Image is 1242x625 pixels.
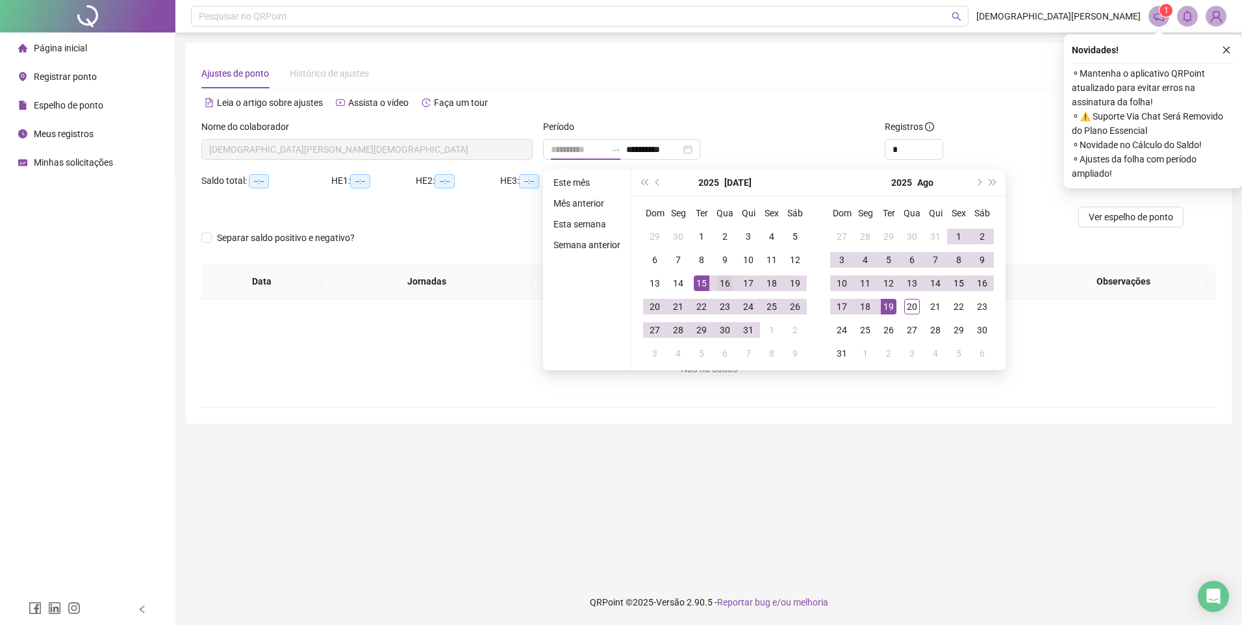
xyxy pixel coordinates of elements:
[249,174,269,188] span: --:--
[68,602,81,615] span: instagram
[881,299,896,314] div: 19
[830,248,854,272] td: 2025-08-03
[1164,6,1169,15] span: 1
[1206,6,1226,26] img: 86133
[670,299,686,314] div: 21
[830,225,854,248] td: 2025-07-27
[900,295,924,318] td: 2025-08-20
[666,201,690,225] th: Seg
[656,597,685,607] span: Versão
[741,252,756,268] div: 10
[1041,264,1206,300] th: Observações
[290,68,369,79] span: Histórico de ajustes
[643,248,666,272] td: 2025-07-06
[951,275,967,291] div: 15
[877,295,900,318] td: 2025-08-19
[854,225,877,248] td: 2025-07-28
[881,229,896,244] div: 29
[647,322,663,338] div: 27
[741,229,756,244] div: 3
[34,157,113,168] span: Minhas solicitações
[713,201,737,225] th: Qua
[713,342,737,365] td: 2025-08-06
[877,248,900,272] td: 2025-08-05
[1182,10,1193,22] span: bell
[1072,43,1119,57] span: Novidades !
[760,318,783,342] td: 2025-08-01
[331,173,416,188] div: HE 1:
[666,225,690,248] td: 2025-06-30
[670,275,686,291] div: 14
[690,318,713,342] td: 2025-07-29
[690,248,713,272] td: 2025-07-08
[1160,4,1172,17] sup: 1
[690,201,713,225] th: Ter
[764,229,779,244] div: 4
[924,201,947,225] th: Qui
[947,201,970,225] th: Sex
[1089,210,1173,224] span: Ver espelho de ponto
[830,201,854,225] th: Dom
[643,272,666,295] td: 2025-07-13
[643,225,666,248] td: 2025-06-29
[857,322,873,338] div: 25
[34,71,97,82] span: Registrar ponto
[917,170,933,196] button: month panel
[29,602,42,615] span: facebook
[904,229,920,244] div: 30
[854,295,877,318] td: 2025-08-18
[34,43,87,53] span: Página inicial
[877,272,900,295] td: 2025-08-12
[830,272,854,295] td: 2025-08-10
[1072,152,1234,181] span: ⚬ Ajustes da folha com período ampliado!
[201,173,331,188] div: Saldo total:
[904,322,920,338] div: 27
[531,264,661,300] th: Entrada 1
[830,342,854,365] td: 2025-08-31
[670,252,686,268] div: 7
[18,158,27,167] span: schedule
[924,225,947,248] td: 2025-07-31
[138,605,147,614] span: left
[971,170,985,196] button: next-year
[830,318,854,342] td: 2025-08-24
[986,170,1000,196] button: super-next-year
[925,122,934,131] span: info-circle
[783,295,807,318] td: 2025-07-26
[713,225,737,248] td: 2025-07-02
[885,120,934,134] span: Registros
[830,295,854,318] td: 2025-08-17
[698,170,719,196] button: year panel
[928,229,943,244] div: 31
[717,346,733,361] div: 6
[924,342,947,365] td: 2025-09-04
[787,322,803,338] div: 2
[690,295,713,318] td: 2025-07-22
[834,346,850,361] div: 31
[834,322,850,338] div: 24
[787,229,803,244] div: 5
[175,580,1242,625] footer: QRPoint © 2025 - 2.90.5 -
[976,9,1141,23] span: [DEMOGRAPHIC_DATA][PERSON_NAME]
[1153,10,1165,22] span: notification
[857,275,873,291] div: 11
[904,299,920,314] div: 20
[900,272,924,295] td: 2025-08-13
[900,318,924,342] td: 2025-08-27
[737,225,760,248] td: 2025-07-03
[741,322,756,338] div: 31
[717,252,733,268] div: 9
[647,299,663,314] div: 20
[951,229,967,244] div: 1
[974,299,990,314] div: 23
[666,248,690,272] td: 2025-07-07
[201,68,269,79] span: Ajustes de ponto
[834,299,850,314] div: 17
[336,98,345,107] span: youtube
[760,248,783,272] td: 2025-07-11
[217,97,323,108] span: Leia o artigo sobre ajustes
[854,248,877,272] td: 2025-08-04
[924,248,947,272] td: 2025-08-07
[651,170,665,196] button: prev-year
[1198,581,1229,612] div: Open Intercom Messenger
